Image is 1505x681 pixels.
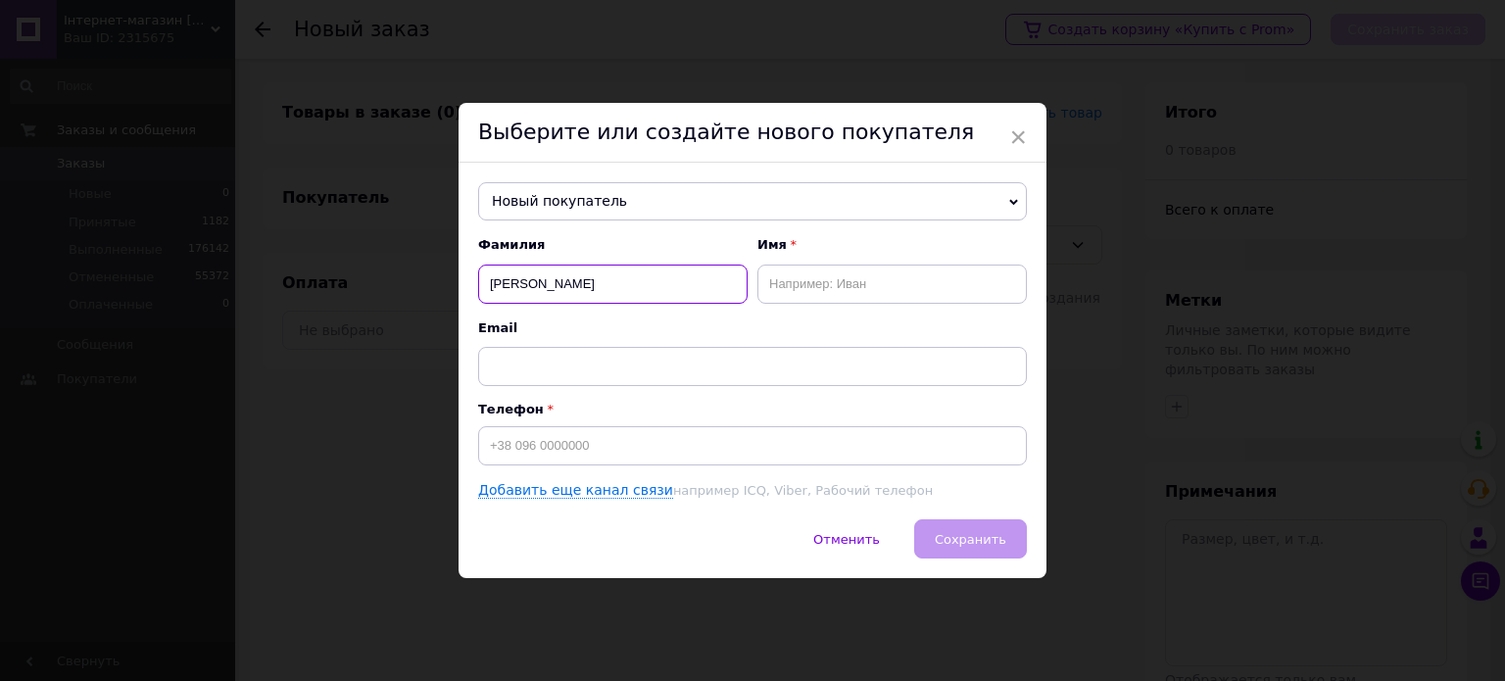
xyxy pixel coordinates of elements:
span: Email [478,319,1027,337]
input: Например: Иван [757,265,1027,304]
span: Новый покупатель [478,182,1027,221]
input: +38 096 0000000 [478,426,1027,465]
input: Например: Иванов [478,265,748,304]
span: Фамилия [478,236,748,254]
a: Добавить еще канал связи [478,482,673,499]
div: Выберите или создайте нового покупателя [459,103,1046,163]
span: × [1009,121,1027,154]
span: Имя [757,236,1027,254]
p: Телефон [478,402,1027,416]
span: например ICQ, Viber, Рабочий телефон [673,483,933,498]
span: Отменить [813,532,880,547]
button: Отменить [793,519,900,559]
